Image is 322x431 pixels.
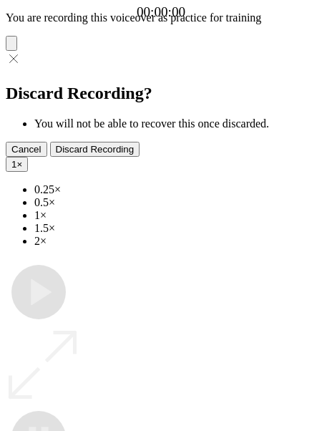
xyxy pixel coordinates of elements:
button: Cancel [6,142,47,157]
h2: Discard Recording? [6,84,316,103]
li: 0.5× [34,196,316,209]
button: 1× [6,157,28,172]
li: 0.25× [34,183,316,196]
a: 00:00:00 [137,4,185,20]
span: 1 [11,159,16,170]
li: 2× [34,235,316,248]
li: 1.5× [34,222,316,235]
li: You will not be able to recover this once discarded. [34,117,316,130]
button: Discard Recording [50,142,140,157]
p: You are recording this voiceover as practice for training [6,11,316,24]
li: 1× [34,209,316,222]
